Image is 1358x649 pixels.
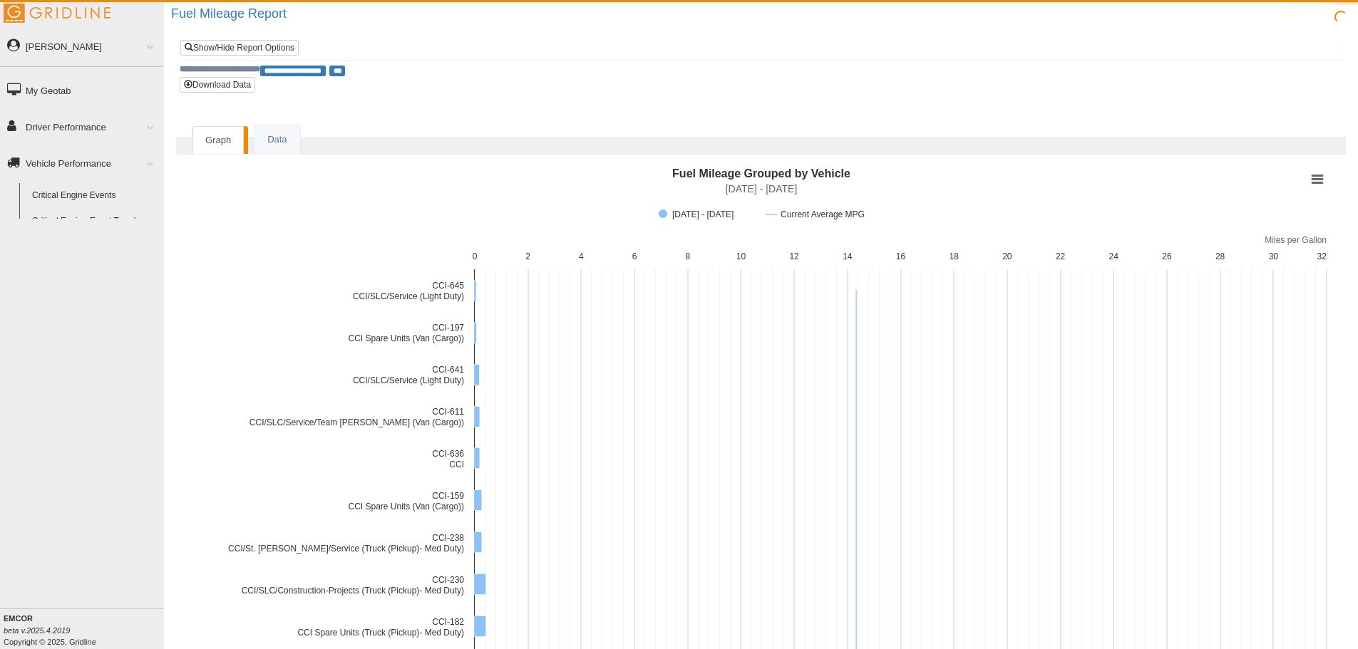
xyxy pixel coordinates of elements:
[672,167,850,180] text: Fuel Mileage Grouped by Vehicle
[1109,251,1119,261] text: 24
[1215,251,1225,261] text: 28
[1317,251,1327,261] text: 32
[349,323,465,343] text: CCI-197 CCI Spare Units (Van (Cargo))
[843,251,853,261] text: 14
[766,209,865,219] button: Show Current Average MPG
[4,614,33,623] b: EMCOR
[180,40,299,56] a: Show/Hide Report Options
[525,251,530,261] text: 2
[1002,251,1012,261] text: 20
[579,251,584,261] text: 4
[474,447,480,468] path: CCI-636 CCI, 3.64. 8/1/2025 - 8/31/2025.
[250,407,465,427] text: CCI-611 CCI/SLC/Service/Team [PERSON_NAME] (Van (Cargo))
[789,251,799,261] text: 12
[353,281,464,301] text: CCI-645 CCI/SLC/Service (Light Duty)
[474,280,476,301] path: CCI-645 CCI/SLC/Service (Light Duty), 1.41. 8/1/2025 - 8/31/2025.
[353,365,464,385] text: CCI-641 CCI/SLC/Service (Light Duty)
[192,126,244,155] a: Graph
[726,183,798,194] text: [DATE] - [DATE]
[896,251,906,261] text: 16
[254,125,299,155] a: Data
[474,322,477,343] path: CCI-197 CCI Spare Units (Van (Cargo)), 1.63. 8/1/2025 - 8/31/2025.
[228,533,464,554] text: CCI-238 CCI/St. [PERSON_NAME]/Service (Truck (Pickup)- Med Duty)
[26,209,164,234] a: Critical Engine Event Trend
[171,7,1358,21] h2: Fuel Mileage Report
[180,77,255,93] button: Download Data
[474,406,480,427] path: CCI-611 CCI/SLC/Service/Team Jeff (Van (Cargo)), 3.64. 8/1/2025 - 8/31/2025.
[474,364,480,385] path: CCI-641 CCI/SLC/Service (Light Duty), 3.47. 8/1/2025 - 8/31/2025.
[242,575,465,596] text: CCI-230 CCI/SLC/Construction-Projects (Truck (Pickup)- Med Duty)
[297,617,464,638] text: CCI-182 CCI Spare Units (Truck (Pickup)- Med Duty)
[1056,251,1066,261] text: 22
[736,251,746,261] text: 10
[4,626,70,635] i: beta v.2025.4.2019
[950,251,960,261] text: 18
[659,209,751,219] button: Show 8/1/2025 - 8/31/2025
[632,251,637,261] text: 6
[474,531,482,552] path: CCI-238 CCI/St. George/Service (Truck (Pickup)- Med Duty), 4.98. 8/1/2025 - 8/31/2025.
[4,613,164,648] div: Copyright © 2025, Gridline
[1162,251,1172,261] text: 26
[4,4,110,23] img: Gridline
[473,251,478,261] text: 0
[349,491,465,512] text: CCI-159 CCI Spare Units (Van (Cargo))
[474,616,486,636] path: CCI-182 CCI Spare Units (Truck (Pickup)- Med Duty), 7.64. 8/1/2025 - 8/31/2025.
[26,183,164,209] a: Critical Engine Events
[432,449,464,469] text: CCI-636 CCI
[685,251,690,261] text: 8
[1269,251,1279,261] text: 30
[1265,235,1327,245] text: Miles per Gallon
[1307,170,1327,189] button: View chart menu, Fuel Mileage Grouped by Vehicle
[474,573,486,594] path: CCI-230 CCI/SLC/Construction-Projects (Truck (Pickup)- Med Duty), 7.61. 8/1/2025 - 8/31/2025.
[474,489,482,510] path: CCI-159 CCI Spare Units (Van (Cargo)), 4.93. 8/1/2025 - 8/31/2025.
